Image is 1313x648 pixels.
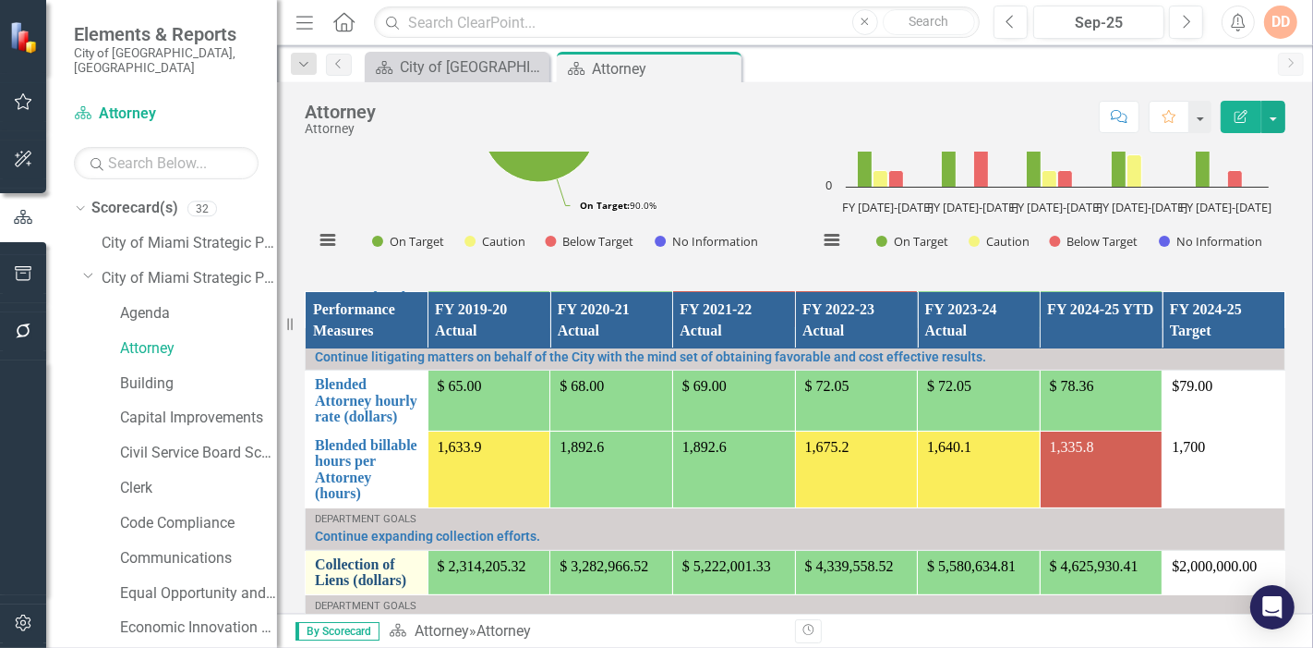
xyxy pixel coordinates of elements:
button: Show On Target [372,234,444,250]
span: Search [909,14,948,29]
div: Open Intercom Messenger [1250,585,1295,630]
span: 1,633.9 [438,439,482,455]
path: FY 2022-2023, 1. Caution. [1042,170,1057,187]
span: $ 4,339,558.52 [805,558,894,574]
text: No Information [672,233,758,250]
span: $ 72.05 [805,378,849,394]
div: Attorney [476,622,531,640]
div: Sep-25 [1040,12,1158,34]
button: View chart menu, Year over Year Performance [819,227,845,253]
span: $ 4,625,930.41 [1050,558,1138,574]
text: 0 [825,177,832,193]
a: Agenda [120,303,277,324]
button: Show Caution [969,234,1029,250]
span: $ 3,282,966.52 [560,558,648,574]
a: Civil Service Board Scorecard [120,443,277,464]
span: 1,892.6 [560,439,604,455]
img: ClearPoint Strategy [8,19,42,54]
a: Attorney [120,338,277,360]
text: No Information [1176,233,1262,250]
span: 1,700 [1172,439,1205,455]
text: FY [DATE]-[DATE] [1096,199,1187,215]
text: 90.0% [580,199,656,212]
text: FY [DATE]-[DATE] [1181,199,1272,215]
span: $ 69.00 [682,378,727,394]
a: Economic Innovation and Development [120,617,277,639]
button: Show No Information [1159,234,1261,250]
path: On Target, 9. [482,67,597,182]
a: Scorecard(s) [91,198,178,219]
span: 1,640.1 [927,439,971,455]
td: Double-Click to Edit Right Click for Context Menu [306,594,1285,637]
a: Attorney [74,104,259,125]
text: Below Target [1067,233,1138,250]
span: $ 5,580,634.81 [927,558,1016,574]
button: Show On Target [876,234,948,250]
td: Double-Click to Edit Right Click for Context Menu [306,550,428,594]
a: Capital Improvements [120,408,277,429]
button: View chart menu, Monthly Performance [315,227,341,253]
a: City of [GEOGRAPHIC_DATA] [369,55,545,79]
td: Double-Click to Edit [1162,431,1285,507]
td: Double-Click to Edit [1162,550,1285,594]
span: $ 68.00 [560,378,604,394]
path: FY 2021-2022, 3. Below Target. [974,139,989,187]
a: Attorney [415,622,469,640]
td: Double-Click to Edit Right Click for Context Menu [306,370,428,431]
span: $ 78.36 [1050,378,1094,394]
a: Continue expanding collection efforts. [315,530,1275,544]
span: 1,892.6 [682,439,727,455]
span: $ 5,222,001.33 [682,558,771,574]
span: By Scorecard [295,622,379,641]
span: 1,335.8 [1050,439,1094,455]
a: Code Compliance [120,513,277,534]
td: Double-Click to Edit Right Click for Context Menu [306,508,1285,551]
a: Continue litigating matters on behalf of the City with the mind set of obtaining favorable and co... [315,350,1275,364]
tspan: On Target: [580,199,630,212]
a: City of Miami Strategic Plan [102,233,277,254]
td: Double-Click to Edit Right Click for Context Menu [306,431,428,507]
span: 1,675.2 [805,439,849,455]
div: Department Goals [315,514,1275,525]
a: Clerk [120,478,277,499]
a: Building [120,373,277,395]
path: FY 2022-2023, 1. Below Target. [1058,170,1073,187]
path: FY 2020-2021, 1. Below Target. [889,170,904,187]
button: Search [883,9,975,35]
g: Caution, bar series 2 of 4 with 5 bars. [873,154,1223,187]
text: FY [DATE]-[DATE] [1012,199,1103,215]
a: Blended billable hours per Attorney (hours) [315,437,418,502]
a: Collection of Liens (dollars) [315,556,418,589]
text: Caution [986,233,1030,250]
button: Show Below Target [1050,234,1139,250]
a: Blended Attorney hourly rate (dollars) [315,376,418,425]
text: FY [DATE]-[DATE] [927,199,1018,215]
text: Below Target [563,233,634,250]
text: Caution [482,233,525,250]
path: FY 2024-2025, 1. Below Target. [1228,170,1243,187]
span: $2,000,000.00 [1172,558,1257,574]
button: Show No Information [655,234,757,250]
a: Communications [120,548,277,569]
button: Show Below Target [546,234,635,250]
div: » [389,621,781,642]
text: On Target [894,233,948,250]
div: Attorney [305,102,376,122]
input: Search Below... [74,147,259,179]
button: DD [1264,6,1297,39]
div: Attorney [305,122,376,136]
a: City of Miami Strategic Plan (NEW) [102,268,277,289]
span: $79.00 [1172,378,1212,394]
div: Attorney [592,57,737,80]
span: $ 72.05 [927,378,971,394]
span: $ 65.00 [438,378,482,394]
text: On Target [390,233,444,250]
text: FY [DATE]-[DATE] [842,199,934,215]
button: Sep-25 [1033,6,1164,39]
div: 32 [187,201,217,216]
path: FY 2020-2021, 1. Caution. [873,170,888,187]
small: City of [GEOGRAPHIC_DATA], [GEOGRAPHIC_DATA] [74,45,259,76]
a: Equal Opportunity and Diversity Programs [120,583,277,605]
div: Department Goals [315,601,1275,612]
